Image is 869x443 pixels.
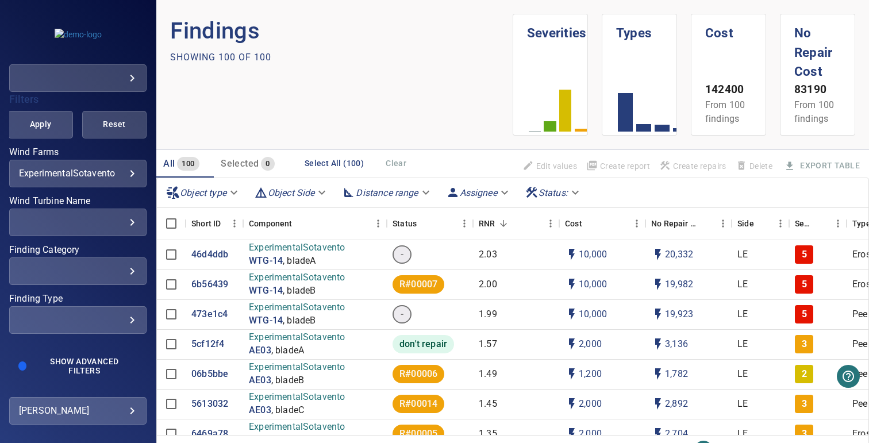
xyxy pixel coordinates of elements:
[665,278,693,291] p: 19,982
[737,427,748,441] p: LE
[249,374,271,387] a: AE03
[170,51,271,64] p: Showing 100 of 100
[268,187,315,198] em: Object Side
[249,314,283,328] a: WTG-14
[628,215,645,232] button: Menu
[393,398,444,411] span: R#00014
[559,207,645,240] div: Cost
[191,338,224,351] a: 5cf12f4
[565,367,579,381] svg: Auto cost
[38,357,130,375] span: Show Advanced Filters
[651,367,665,381] svg: Auto impact
[495,215,512,232] button: Sort
[802,308,807,321] p: 5
[9,306,147,334] div: Finding Type
[249,207,292,240] div: Component
[9,197,147,206] label: Wind Turbine Name
[665,427,688,441] p: 2,704
[19,168,137,179] div: ExperimentalSotavento
[651,248,665,261] svg: Auto impact
[565,307,579,321] svg: Auto cost
[616,14,663,43] h1: Types
[789,207,847,240] div: Severity
[737,338,748,351] p: LE
[802,278,807,291] p: 5
[191,398,228,411] p: 5613032
[162,183,245,203] div: Object type
[565,207,582,240] div: The base labour and equipment costs to repair the finding. Does not include the loss of productio...
[249,344,271,357] a: AE03
[565,337,579,351] svg: Auto cost
[261,157,274,171] span: 0
[542,215,559,232] button: Menu
[9,64,147,92] div: demo
[249,271,345,284] p: ExperimentalSotavento
[9,245,147,255] label: Finding Category
[737,398,748,411] p: LE
[393,207,417,240] div: Status
[97,117,132,132] span: Reset
[226,215,243,232] button: Menu
[795,207,813,240] div: Severity
[456,215,473,232] button: Menu
[249,255,283,268] a: WTG-14
[829,215,847,232] button: Menu
[191,368,228,381] a: 06b5bbe
[191,248,228,261] p: 46d4ddb
[737,207,754,240] div: Side
[243,207,387,240] div: Component
[651,207,698,240] div: Projected additional costs incurred by waiting 1 year to repair. This is a function of possible i...
[22,117,58,132] span: Apply
[565,278,579,291] svg: Auto cost
[191,308,228,321] a: 473e1c4
[393,275,444,294] div: R#00007
[9,94,147,105] h4: Filters
[271,404,304,417] p: , bladeC
[655,156,731,176] span: Apply the latest inspection filter to create repairs
[393,368,444,381] span: R#00006
[479,338,497,351] p: 1.57
[651,278,665,291] svg: Auto impact
[802,398,807,411] p: 3
[579,368,602,381] p: 1,200
[249,391,345,404] p: ExperimentalSotavento
[473,207,559,240] div: RNR
[271,344,304,357] p: , bladeA
[249,241,345,255] p: ExperimentalSotavento
[8,111,72,138] button: Apply
[802,427,807,441] p: 3
[31,352,137,380] button: Show Advanced Filters
[221,158,259,169] span: Selected
[191,427,228,441] a: 6469a78
[249,404,271,417] a: AE03
[9,209,147,236] div: Wind Turbine Name
[180,187,226,198] em: Object type
[393,278,444,291] span: R#00007
[565,427,579,441] svg: Auto cost
[802,338,807,351] p: 3
[651,307,665,321] svg: Auto impact
[300,153,368,174] button: Select All (100)
[665,308,693,321] p: 19,923
[249,361,345,374] p: ExperimentalSotavento
[249,331,345,344] p: ExperimentalSotavento
[813,215,829,232] button: Sort
[293,215,309,232] button: Sort
[170,14,513,48] p: Findings
[579,338,602,351] p: 2,000
[9,160,147,187] div: Wind Farms
[177,157,199,171] span: 100
[249,284,283,298] p: WTG-14
[394,248,410,261] span: -
[163,158,175,169] span: All
[705,82,752,98] p: 142400
[460,187,497,198] em: Assignee
[441,183,516,203] div: Assignee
